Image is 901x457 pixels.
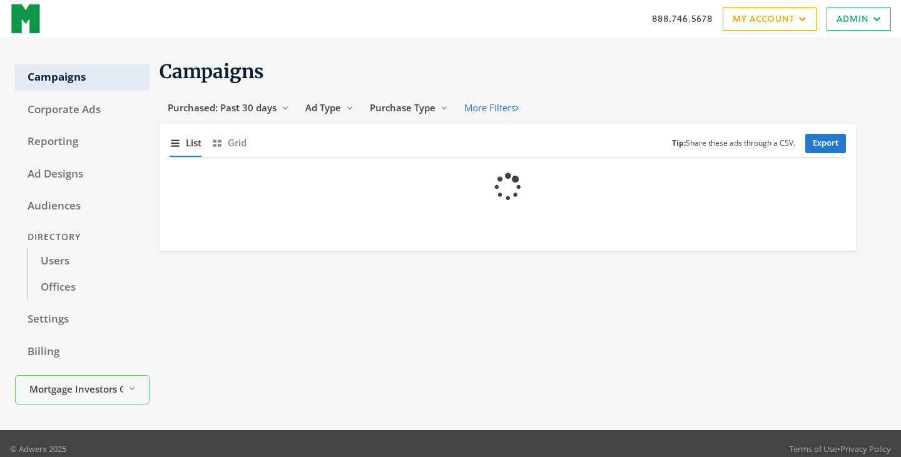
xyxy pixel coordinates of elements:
[15,193,150,219] a: Audiences
[29,382,123,396] span: Mortgage Investors Group- MIG
[15,375,150,404] button: Mortgage Investors Group- MIG
[840,443,891,454] a: Privacy Policy
[10,3,42,34] img: Adwerx
[28,248,150,274] a: Users
[15,64,150,91] a: Campaigns
[211,129,247,156] button: Grid
[15,226,150,249] div: Directory
[15,339,150,365] a: Billing
[168,101,277,114] span: Purchased: Past 30 days
[15,161,150,188] a: Ad Designs
[15,129,150,155] a: Reporting
[789,443,891,455] div: •
[805,134,846,153] a: Export
[827,8,891,31] a: Admin
[160,59,264,83] span: Campaigns
[672,138,686,148] b: Tip:
[186,136,201,150] span: List
[170,129,201,156] button: List
[789,443,837,454] a: Terms of Use
[652,12,713,25] a: 888.746.5678
[362,96,456,119] button: Purchase Type
[297,96,362,119] button: Ad Type
[305,101,341,114] span: Ad Type
[28,274,150,301] a: Offices
[228,136,247,150] span: Grid
[10,443,66,455] p: © Adwerx 2025
[160,96,297,119] button: Purchased: Past 30 days
[15,306,150,333] a: Settings
[15,97,150,123] a: Corporate Ads
[672,138,795,149] small: Share these ads through a CSV.
[370,101,435,114] span: Purchase Type
[456,96,527,119] button: More Filters
[723,8,817,31] a: My Account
